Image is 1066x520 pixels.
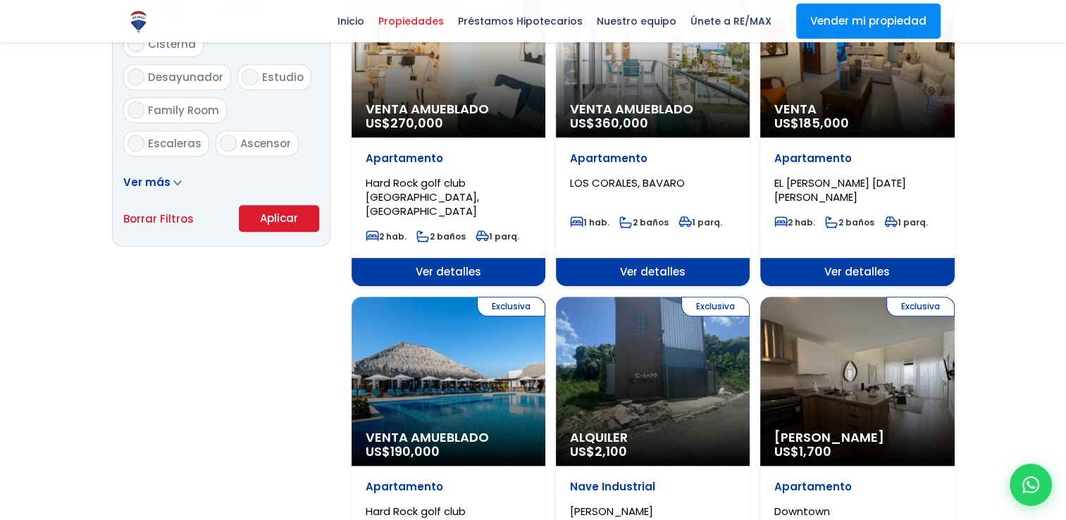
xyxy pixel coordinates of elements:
[366,230,407,242] span: 2 hab.
[262,70,304,85] span: Estudio
[366,151,531,166] p: Apartamento
[774,102,940,116] span: Venta
[123,175,182,190] a: Ver más
[590,11,683,32] span: Nuestro equipo
[476,230,519,242] span: 1 parq.
[683,11,779,32] span: Únete a RE/MAX
[366,102,531,116] span: Venta Amueblado
[796,4,941,39] a: Vender mi propiedad
[148,70,223,85] span: Desayunador
[366,431,531,445] span: Venta Amueblado
[220,135,237,151] input: Ascensor
[123,175,171,190] span: Ver más
[239,205,319,232] button: Aplicar
[390,114,443,132] span: 270,000
[570,114,648,132] span: US$
[595,114,648,132] span: 360,000
[352,258,545,286] span: Ver detalles
[799,114,849,132] span: 185,000
[681,297,750,316] span: Exclusiva
[123,210,194,228] a: Borrar Filtros
[825,216,874,228] span: 2 baños
[886,297,955,316] span: Exclusiva
[595,442,627,460] span: 2,100
[570,442,627,460] span: US$
[774,480,940,494] p: Apartamento
[128,35,144,52] input: Cisterna
[366,175,479,218] span: Hard Rock golf club [GEOGRAPHIC_DATA], [GEOGRAPHIC_DATA]
[451,11,590,32] span: Préstamos Hipotecarios
[799,442,831,460] span: 1,700
[570,151,736,166] p: Apartamento
[774,114,849,132] span: US$
[774,175,906,204] span: EL [PERSON_NAME] [DATE][PERSON_NAME]
[570,216,609,228] span: 1 hab.
[619,216,669,228] span: 2 baños
[570,102,736,116] span: Venta Amueblado
[570,480,736,494] p: Nave Industrial
[774,151,940,166] p: Apartamento
[760,258,954,286] span: Ver detalles
[570,431,736,445] span: Alquiler
[148,136,202,151] span: Escaleras
[126,9,151,34] img: Logo de REMAX
[148,37,196,51] span: Cisterna
[390,442,440,460] span: 190,000
[366,480,531,494] p: Apartamento
[884,216,928,228] span: 1 parq.
[556,258,750,286] span: Ver detalles
[416,230,466,242] span: 2 baños
[570,175,685,190] span: LOS CORALES, BAVARO
[477,297,545,316] span: Exclusiva
[366,442,440,460] span: US$
[678,216,722,228] span: 1 parq.
[128,101,144,118] input: Family Room
[330,11,371,32] span: Inicio
[774,216,815,228] span: 2 hab.
[240,136,291,151] span: Ascensor
[366,114,443,132] span: US$
[774,442,831,460] span: US$
[242,68,259,85] input: Estudio
[371,11,451,32] span: Propiedades
[148,103,219,118] span: Family Room
[128,68,144,85] input: Desayunador
[774,431,940,445] span: [PERSON_NAME]
[128,135,144,151] input: Escaleras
